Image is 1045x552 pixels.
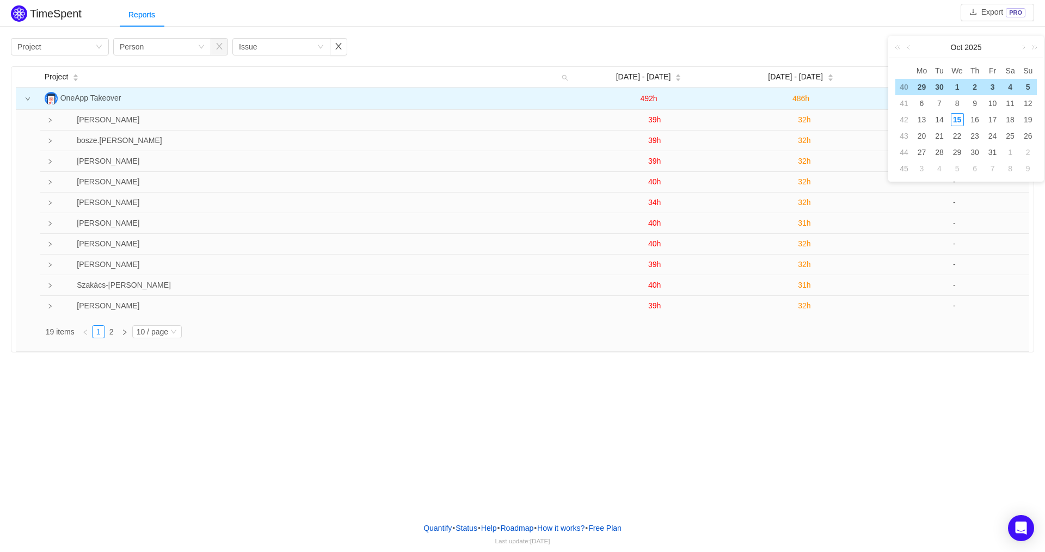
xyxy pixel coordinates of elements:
[11,5,27,22] img: Quantify logo
[47,303,53,309] i: icon: right
[895,160,913,177] td: 45
[913,160,931,177] td: November 3, 2025
[968,146,981,159] div: 30
[47,179,53,185] i: icon: right
[948,95,966,111] td: October 8, 2025
[948,160,966,177] td: November 5, 2025
[986,162,999,175] div: 7
[931,63,949,79] th: Tue
[55,296,580,316] td: Dávid Laki
[913,95,931,111] td: October 6, 2025
[481,520,497,536] a: Help
[931,79,949,95] td: September 30, 2025
[47,200,53,206] i: icon: right
[423,520,452,536] a: Quantify
[915,146,928,159] div: 27
[1001,66,1019,76] span: Sa
[893,36,907,58] a: Last year (Control + left)
[495,537,550,544] span: Last update:
[648,115,661,124] span: 39h
[983,160,1001,177] td: November 7, 2025
[986,113,999,126] div: 17
[933,97,946,110] div: 7
[983,79,1001,95] td: October 3, 2025
[913,63,931,79] th: Mon
[798,136,810,145] span: 32h
[968,113,981,126] div: 16
[1004,113,1017,126] div: 18
[60,94,121,102] span: OneApp Takeover
[530,537,550,544] span: [DATE]
[1001,128,1019,144] td: October 25, 2025
[1001,63,1019,79] th: Sat
[931,160,949,177] td: November 4, 2025
[983,144,1001,160] td: October 31, 2025
[497,524,500,532] span: •
[798,157,810,165] span: 32h
[55,110,580,131] td: Sallai Gergely
[455,520,478,536] a: Status
[963,36,982,58] a: 2025
[30,8,82,20] h2: TimeSpent
[648,239,661,248] span: 40h
[968,80,981,94] div: 2
[588,520,622,536] button: Free Plan
[96,44,102,51] i: icon: down
[1025,36,1040,58] a: Next year (Control + right)
[966,63,984,79] th: Thu
[933,146,946,159] div: 28
[640,94,657,103] span: 492h
[25,96,30,102] i: icon: down
[1004,80,1017,94] div: 4
[798,301,810,310] span: 32h
[951,146,964,159] div: 29
[895,79,913,95] td: 40
[1019,63,1037,79] th: Sun
[768,71,823,83] span: [DATE] - [DATE]
[895,95,913,111] td: 41
[478,524,481,532] span: •
[1004,129,1017,142] div: 25
[1001,160,1019,177] td: November 8, 2025
[55,193,580,213] td: Rusvai Tamás
[986,97,999,110] div: 10
[93,326,104,338] a: 1
[966,95,984,111] td: October 9, 2025
[915,113,928,126] div: 13
[47,117,53,123] i: icon: right
[983,111,1001,128] td: October 17, 2025
[951,97,964,110] div: 8
[968,162,981,175] div: 6
[47,283,53,288] i: icon: right
[47,262,53,268] i: icon: right
[983,128,1001,144] td: October 24, 2025
[951,113,964,126] div: 15
[966,128,984,144] td: October 23, 2025
[648,260,661,269] span: 39h
[798,260,810,269] span: 32h
[792,94,809,103] span: 486h
[537,520,585,536] button: How it works?
[55,172,580,193] td: Kulcsár Tamás
[1004,146,1017,159] div: 1
[948,128,966,144] td: October 22, 2025
[317,44,324,51] i: icon: down
[913,66,931,76] span: Mo
[895,128,913,144] td: 43
[47,138,53,144] i: icon: right
[983,63,1001,79] th: Fri
[931,111,949,128] td: October 14, 2025
[948,144,966,160] td: October 29, 2025
[55,275,580,296] td: Szakács-Vass Levente
[915,80,928,94] div: 29
[72,72,79,80] div: Sort
[239,39,257,55] div: Issue
[105,325,118,338] li: 2
[798,219,810,227] span: 31h
[55,213,580,234] td: Viktóriusz Ákos
[1022,162,1035,175] div: 9
[951,162,964,175] div: 5
[45,92,58,105] img: OT
[1001,95,1019,111] td: October 11, 2025
[933,162,946,175] div: 4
